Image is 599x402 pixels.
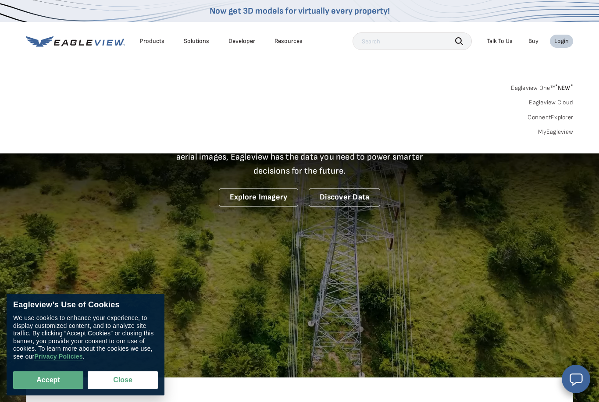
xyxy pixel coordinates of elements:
[184,37,209,45] div: Solutions
[275,37,303,45] div: Resources
[555,84,573,92] span: NEW
[88,371,158,389] button: Close
[353,32,472,50] input: Search
[528,114,573,121] a: ConnectExplorer
[13,314,158,360] div: We use cookies to enhance your experience, to display customized content, and to analyze site tra...
[554,37,569,45] div: Login
[562,365,590,393] button: Open chat window
[228,37,255,45] a: Developer
[34,353,82,360] a: Privacy Policies
[309,189,380,206] a: Discover Data
[538,128,573,136] a: MyEagleview
[140,37,164,45] div: Products
[528,37,538,45] a: Buy
[165,136,434,178] p: A new era starts here. Built on more than 3.5 billion high-resolution aerial images, Eagleview ha...
[511,82,573,92] a: Eagleview One™*NEW*
[219,189,299,206] a: Explore Imagery
[487,37,513,45] div: Talk To Us
[13,371,83,389] button: Accept
[13,300,158,310] div: Eagleview’s Use of Cookies
[529,99,573,107] a: Eagleview Cloud
[210,6,390,16] a: Now get 3D models for virtually every property!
